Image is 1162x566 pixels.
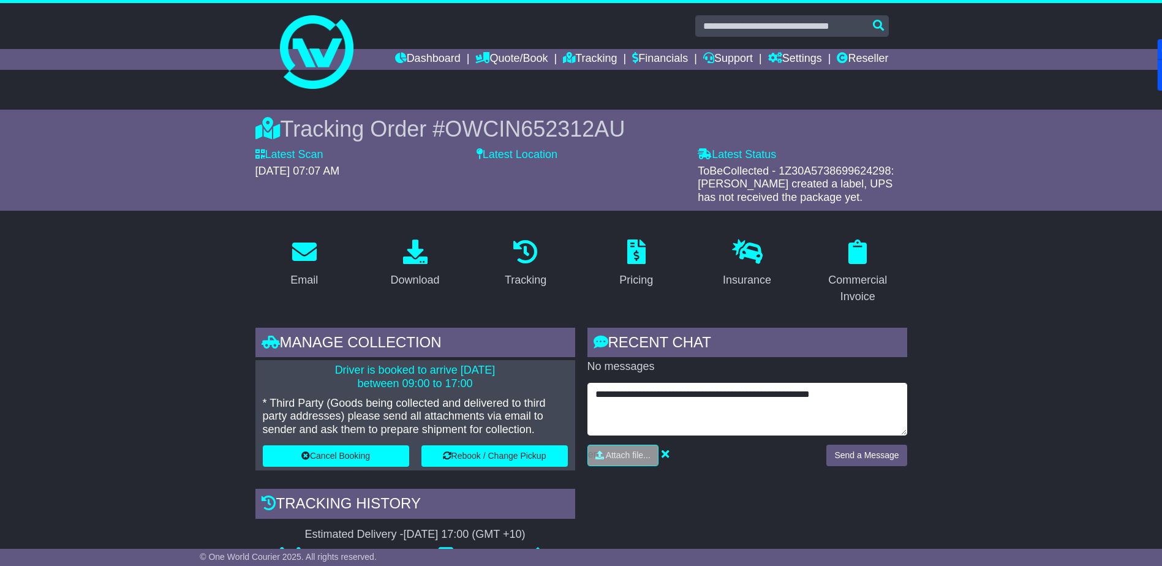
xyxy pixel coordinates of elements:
[837,49,888,70] a: Reseller
[290,272,318,289] div: Email
[255,489,575,522] div: Tracking history
[703,49,753,70] a: Support
[255,328,575,361] div: Manage collection
[395,49,461,70] a: Dashboard
[255,165,340,177] span: [DATE] 07:07 AM
[382,235,447,293] a: Download
[611,235,661,293] a: Pricing
[826,445,907,466] button: Send a Message
[404,528,526,541] div: [DATE] 17:00 (GMT +10)
[445,116,625,141] span: OWCIN652312AU
[587,328,907,361] div: RECENT CHAT
[619,272,653,289] div: Pricing
[809,235,907,309] a: Commercial Invoice
[255,528,575,541] div: Estimated Delivery -
[817,272,899,305] div: Commercial Invoice
[497,235,554,293] a: Tracking
[698,148,776,162] label: Latest Status
[390,272,439,289] div: Download
[475,49,548,70] a: Quote/Book
[255,116,907,142] div: Tracking Order #
[421,445,568,467] button: Rebook / Change Pickup
[263,364,568,390] p: Driver is booked to arrive [DATE] between 09:00 to 17:00
[632,49,688,70] a: Financials
[255,148,323,162] label: Latest Scan
[723,272,771,289] div: Insurance
[477,148,557,162] label: Latest Location
[715,235,779,293] a: Insurance
[263,397,568,437] p: * Third Party (Goods being collected and delivered to third party addresses) please send all atta...
[563,49,617,70] a: Tracking
[587,360,907,374] p: No messages
[200,552,377,562] span: © One World Courier 2025. All rights reserved.
[263,445,409,467] button: Cancel Booking
[768,49,822,70] a: Settings
[505,272,546,289] div: Tracking
[282,235,326,293] a: Email
[698,165,894,203] span: ToBeCollected - 1Z30A5738699624298: [PERSON_NAME] created a label, UPS has not received the packa...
